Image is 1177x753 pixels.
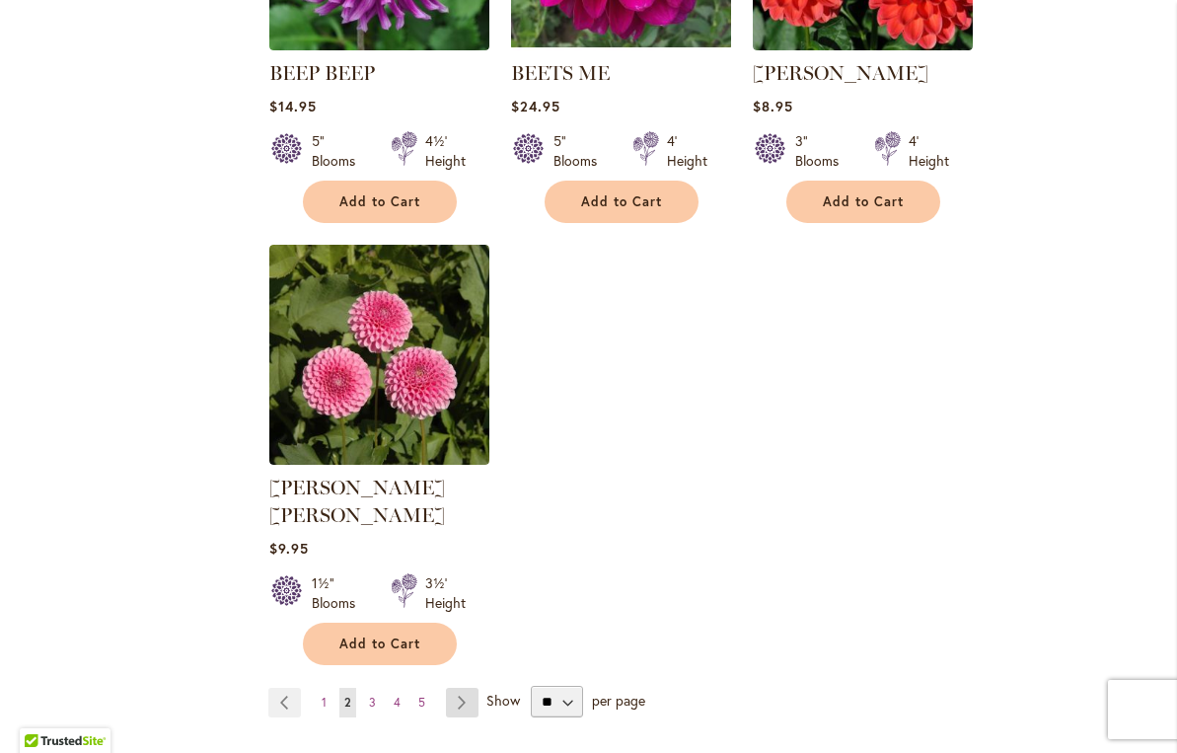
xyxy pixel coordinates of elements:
[511,36,731,54] a: BEETS ME
[364,688,381,717] a: 3
[269,36,489,54] a: BEEP BEEP
[581,193,662,210] span: Add to Cart
[511,97,560,115] span: $24.95
[592,691,645,710] span: per page
[667,131,707,171] div: 4' Height
[795,131,850,171] div: 3" Blooms
[269,97,317,115] span: $14.95
[753,97,793,115] span: $8.95
[389,688,405,717] a: 4
[303,181,457,223] button: Add to Cart
[786,181,940,223] button: Add to Cart
[312,131,367,171] div: 5" Blooms
[269,476,445,527] a: [PERSON_NAME] [PERSON_NAME]
[753,61,928,85] a: [PERSON_NAME]
[413,688,430,717] a: 5
[369,695,376,710] span: 3
[425,131,466,171] div: 4½' Height
[511,61,610,85] a: BEETS ME
[545,181,699,223] button: Add to Cart
[269,450,489,469] a: BETTY ANNE
[15,683,70,738] iframe: Launch Accessibility Center
[344,695,351,710] span: 2
[753,36,973,54] a: BENJAMIN MATTHEW
[303,623,457,665] button: Add to Cart
[312,573,367,613] div: 1½" Blooms
[394,695,401,710] span: 4
[425,573,466,613] div: 3½' Height
[823,193,904,210] span: Add to Cart
[339,193,420,210] span: Add to Cart
[322,695,327,710] span: 1
[909,131,949,171] div: 4' Height
[418,695,425,710] span: 5
[553,131,609,171] div: 5" Blooms
[317,688,331,717] a: 1
[269,539,309,558] span: $9.95
[486,691,520,710] span: Show
[339,636,420,652] span: Add to Cart
[269,245,489,465] img: BETTY ANNE
[269,61,375,85] a: BEEP BEEP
